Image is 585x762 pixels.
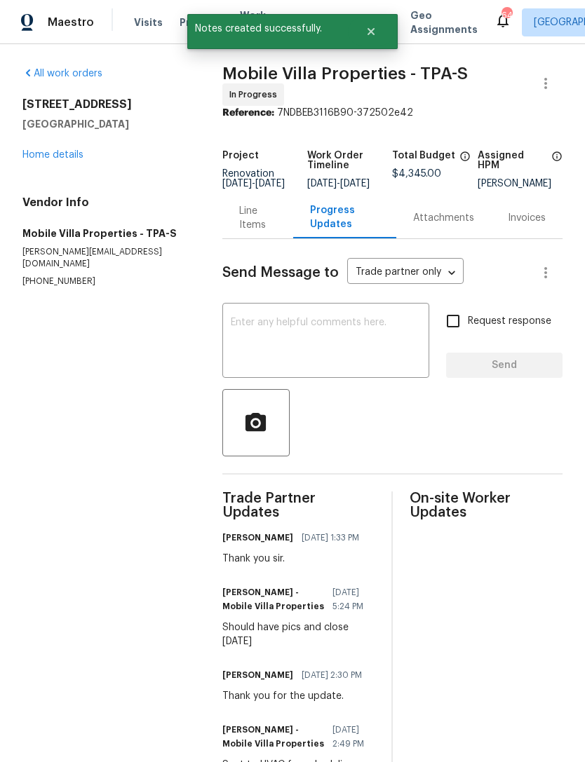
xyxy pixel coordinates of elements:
div: Thank you sir. [222,552,368,566]
b: Reference: [222,108,274,118]
span: Work Orders [240,8,276,36]
span: [DATE] 2:30 PM [302,668,362,682]
h5: Total Budget [392,151,455,161]
span: Projects [180,15,223,29]
div: Should have pics and close [DATE] [222,620,375,648]
h2: [STREET_ADDRESS] [22,97,189,111]
div: Thank you for the update. [222,689,370,703]
h5: Project [222,151,259,161]
h5: Work Order Timeline [307,151,392,170]
span: Renovation [222,169,285,189]
h6: [PERSON_NAME] [222,531,293,545]
h4: Vendor Info [22,196,189,210]
h5: Mobile Villa Properties - TPA-S [22,226,189,240]
span: Trade Partner Updates [222,491,375,519]
span: [DATE] [255,179,285,189]
span: [DATE] [307,179,337,189]
p: [PHONE_NUMBER] [22,275,189,287]
div: Invoices [508,211,546,225]
button: Close [348,18,394,46]
h5: Assigned HPM [478,151,547,170]
span: Notes created successfully. [187,14,348,43]
a: Home details [22,150,83,160]
span: [DATE] [222,179,252,189]
div: 7NDBEB3116B90-372502e42 [222,106,563,120]
span: The hpm assigned to this work order. [551,151,563,179]
span: [DATE] 5:24 PM [332,585,366,613]
p: [PERSON_NAME][EMAIL_ADDRESS][DOMAIN_NAME] [22,246,189,270]
span: Mobile Villa Properties - TPA-S [222,65,468,82]
span: The total cost of line items that have been proposed by Opendoor. This sum includes line items th... [459,151,471,169]
h6: [PERSON_NAME] [222,668,293,682]
h6: [PERSON_NAME] - Mobile Villa Properties [222,585,324,613]
span: Maestro [48,15,94,29]
h5: [GEOGRAPHIC_DATA] [22,117,189,131]
div: Trade partner only [347,261,464,285]
div: Line Items [239,204,276,232]
h6: [PERSON_NAME] - Mobile Villa Properties [222,723,324,751]
div: Progress Updates [310,203,379,231]
div: [PERSON_NAME] [478,179,563,189]
span: In Progress [229,88,283,102]
span: Geo Assignments [410,8,478,36]
span: On-site Worker Updates [410,491,563,519]
span: - [307,179,370,189]
div: 64 [502,8,511,22]
span: [DATE] [340,179,370,189]
span: [DATE] 2:49 PM [332,723,367,751]
span: $4,345.00 [392,169,441,179]
span: [DATE] 1:33 PM [302,531,359,545]
span: Visits [134,15,163,29]
a: All work orders [22,69,102,79]
span: Request response [468,314,551,329]
span: - [222,179,285,189]
div: Attachments [413,211,474,225]
span: Send Message to [222,266,339,280]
